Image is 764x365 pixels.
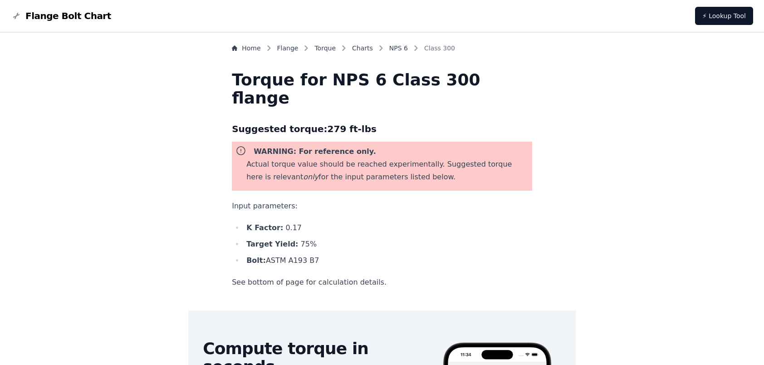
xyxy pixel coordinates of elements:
span: Class 300 [424,44,455,53]
a: ⚡ Lookup Tool [695,7,753,25]
h3: Suggested torque: 279 ft-lbs [232,122,532,136]
b: K Factor: [246,223,283,232]
li: ASTM A193 B7 [244,254,532,267]
p: Input parameters: [232,200,532,212]
h1: Torque for NPS 6 Class 300 flange [232,71,532,107]
i: only [303,173,318,181]
b: WARNING: For reference only. [254,147,376,156]
img: Flange Bolt Chart Logo [11,10,22,21]
p: Actual torque value should be reached experimentally. Suggested torque here is relevant for the i... [246,158,529,183]
a: NPS 6 [389,44,408,53]
nav: Breadcrumb [232,44,532,56]
a: Flange [277,44,299,53]
a: Flange Bolt Chart LogoFlange Bolt Chart [11,10,111,22]
span: Flange Bolt Chart [25,10,111,22]
b: Target Yield: [246,240,298,248]
a: Torque [314,44,336,53]
p: See bottom of page for calculation details. [232,276,532,289]
li: 75 % [244,238,532,251]
a: Home [232,44,260,53]
b: Bolt: [246,256,266,265]
a: Charts [352,44,373,53]
li: 0.17 [244,222,532,234]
